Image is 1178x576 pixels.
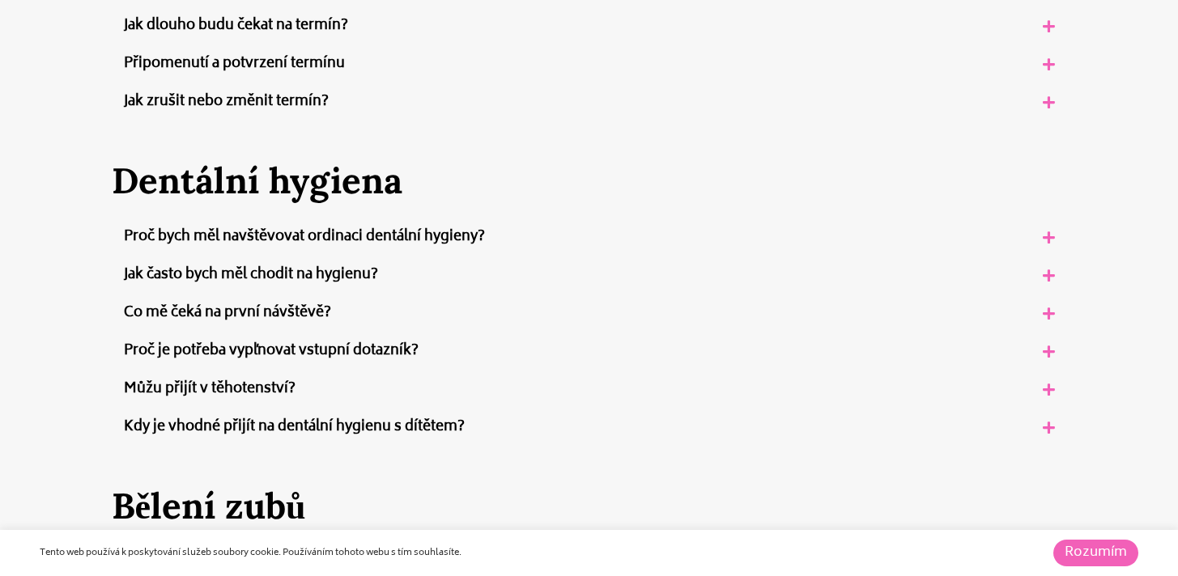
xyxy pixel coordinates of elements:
a: Jak zrušit nebo změnit termín? [124,90,329,114]
a: Proč bych měl navštěvovat ordinaci dentální hygieny? [124,225,485,249]
a: Jak dlouho budu čekat na termín? [124,14,348,38]
a: Co mě čeká na první návštěvě? [124,301,331,325]
a: Rozumím [1053,540,1138,566]
a: Kdy je vhodné přijít na dentální hygienu s dítětem? [124,415,465,439]
a: Proč je potřeba vyplňovat vstupní dotazník? [124,339,419,363]
h2: Dentální hygiena [112,159,1067,202]
a: Můžu přijít v těhotenství? [124,377,296,401]
a: Jak často bych měl chodit na hygienu? [124,263,378,287]
a: Připomenutí a potvrzení termínu [124,52,345,76]
div: Tento web používá k poskytování služeb soubory cookie. Používáním tohoto webu s tím souhlasíte. [40,546,809,561]
h2: Bělení zubů [112,485,1067,527]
